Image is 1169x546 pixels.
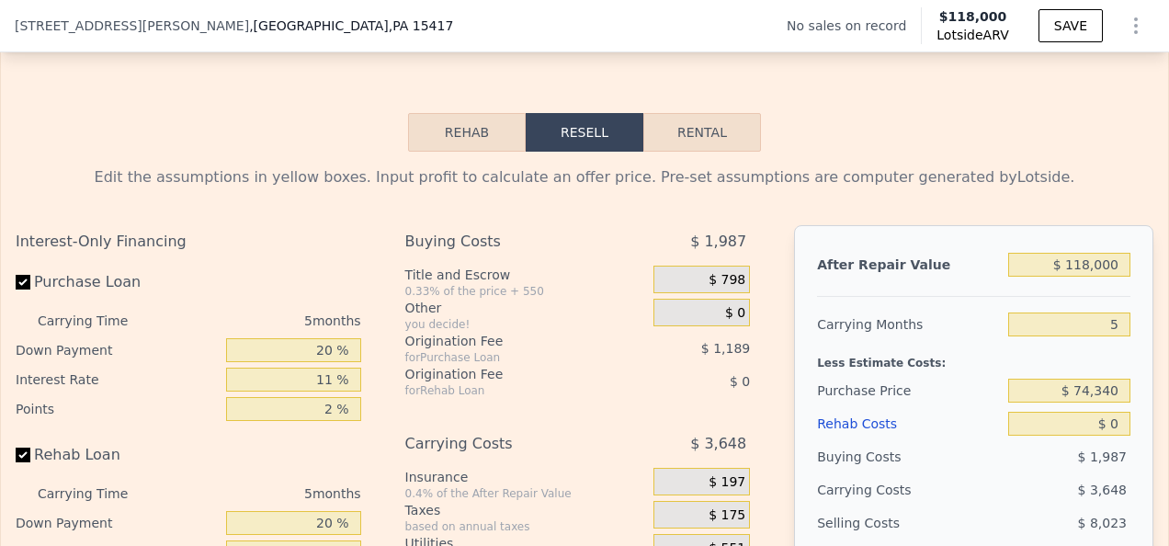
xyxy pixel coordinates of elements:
div: 0.33% of the price + 550 [405,284,647,299]
div: Down Payment [16,336,219,365]
div: 5 months [164,479,361,508]
div: Points [16,394,219,424]
button: Show Options [1118,7,1154,44]
span: $118,000 [939,9,1007,24]
div: Carrying Time [38,306,156,336]
div: Other [405,299,647,317]
span: $ 1,189 [701,341,750,356]
button: Resell [526,113,643,152]
label: Purchase Loan [16,266,219,299]
span: $ 8,023 [1078,516,1127,530]
span: $ 3,648 [690,427,746,461]
span: $ 3,648 [1078,483,1127,497]
button: Rehab [408,113,526,152]
div: Selling Costs [817,506,1001,540]
label: Rehab Loan [16,438,219,472]
div: Down Payment [16,508,219,538]
div: Carrying Costs [817,473,931,506]
div: Edit the assumptions in yellow boxes. Input profit to calculate an offer price. Pre-set assumptio... [16,166,1153,188]
div: for Purchase Loan [405,350,608,365]
div: Carrying Costs [405,427,608,461]
div: Origination Fee [405,365,608,383]
span: Lotside ARV [936,26,1008,44]
div: for Rehab Loan [405,383,608,398]
span: $ 0 [730,374,750,389]
div: After Repair Value [817,248,1001,281]
div: based on annual taxes [405,519,647,534]
div: No sales on record [787,17,921,35]
span: [STREET_ADDRESS][PERSON_NAME] [15,17,249,35]
input: Rehab Loan [16,448,30,462]
div: you decide! [405,317,647,332]
span: $ 197 [709,474,745,491]
div: Buying Costs [817,440,1001,473]
div: Origination Fee [405,332,608,350]
div: Purchase Price [817,374,1001,407]
div: Taxes [405,501,647,519]
span: $ 798 [709,272,745,289]
div: 5 months [164,306,361,336]
span: $ 175 [709,507,745,524]
input: Purchase Loan [16,275,30,290]
span: $ 1,987 [1078,449,1127,464]
div: 0.4% of the After Repair Value [405,486,647,501]
span: , PA 15417 [389,18,454,33]
button: Rental [643,113,761,152]
div: Carrying Months [817,308,1001,341]
div: Interest-Only Financing [16,225,361,258]
div: Buying Costs [405,225,608,258]
div: Carrying Time [38,479,156,508]
span: , [GEOGRAPHIC_DATA] [249,17,453,35]
span: $ 1,987 [690,225,746,258]
span: $ 0 [725,305,745,322]
div: Interest Rate [16,365,219,394]
div: Less Estimate Costs: [817,341,1130,374]
div: Rehab Costs [817,407,1001,440]
button: SAVE [1038,9,1103,42]
div: Insurance [405,468,647,486]
div: Title and Escrow [405,266,647,284]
